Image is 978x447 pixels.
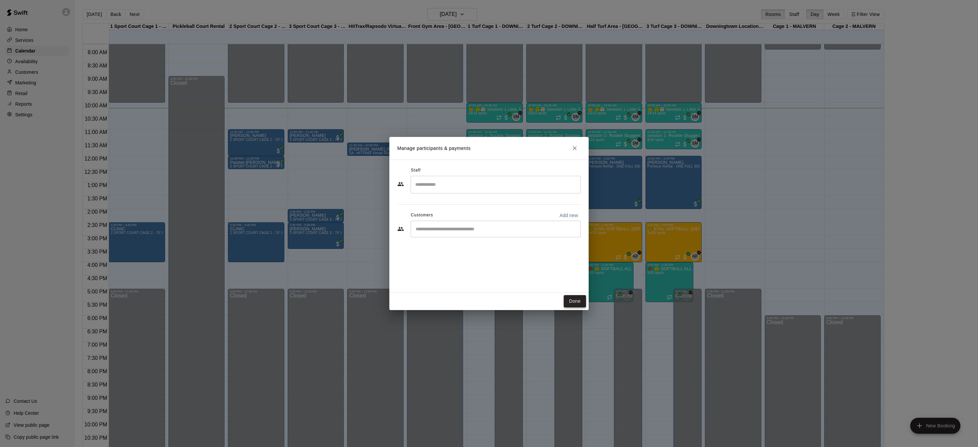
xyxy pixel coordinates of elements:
[411,221,581,237] div: Start typing to search customers...
[557,210,581,221] button: Add new
[411,210,433,221] span: Customers
[569,142,581,154] button: Close
[564,295,586,307] button: Done
[559,212,578,219] p: Add new
[397,145,471,152] p: Manage participants & payments
[397,226,404,232] svg: Customers
[411,165,421,176] span: Staff
[397,181,404,187] svg: Staff
[411,176,581,193] div: Search staff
